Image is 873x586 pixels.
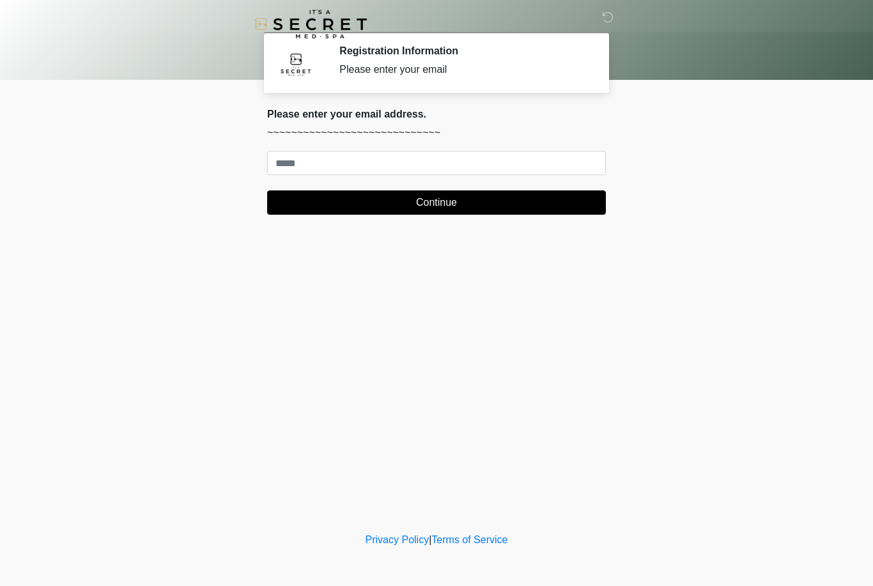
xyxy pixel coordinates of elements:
h2: Please enter your email address. [267,108,606,120]
div: Please enter your email [339,62,587,77]
button: Continue [267,190,606,215]
img: It's A Secret Med Spa Logo [254,10,367,38]
h2: Registration Information [339,45,587,57]
img: Agent Avatar [277,45,315,83]
a: | [429,534,431,545]
a: Privacy Policy [366,534,429,545]
a: Terms of Service [431,534,507,545]
p: ~~~~~~~~~~~~~~~~~~~~~~~~~~~~~ [267,125,606,141]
